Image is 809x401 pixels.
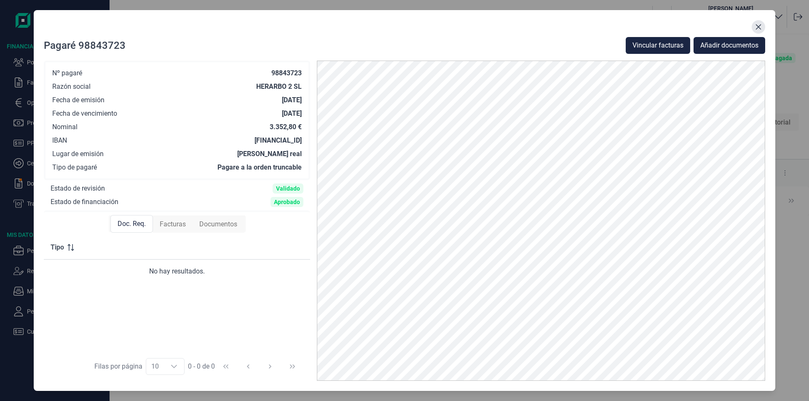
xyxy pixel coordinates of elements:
[626,37,690,54] button: Vincular facturas
[274,199,300,205] div: Aprobado
[254,136,302,145] div: [FINANCIAL_ID]
[632,40,683,50] span: Vincular facturas
[52,96,104,104] div: Fecha de emisión
[118,219,146,229] span: Doc. Req.
[217,163,302,172] div: Pagare a la orden truncable
[52,123,78,131] div: Nominal
[282,96,302,104] div: [DATE]
[237,150,302,158] div: [PERSON_NAME] real
[164,359,184,374] div: Choose
[199,219,237,229] span: Documentos
[52,163,97,172] div: Tipo de pagaré
[193,216,244,233] div: Documentos
[282,356,303,377] button: Last Page
[52,150,104,158] div: Lugar de emisión
[51,242,64,252] span: Tipo
[94,361,142,372] div: Filas por página
[52,109,117,118] div: Fecha de vencimiento
[317,61,765,381] img: PDF Viewer
[51,184,105,193] div: Estado de revisión
[694,37,765,54] button: Añadir documentos
[700,40,758,50] span: Añadir documentos
[44,39,126,52] div: Pagaré 98843723
[160,219,186,229] span: Facturas
[51,198,118,206] div: Estado de financiación
[276,185,300,192] div: Validado
[282,109,302,118] div: [DATE]
[110,215,153,233] div: Doc. Req.
[52,136,67,145] div: IBAN
[271,69,302,77] div: 98843723
[270,123,302,131] div: 3.352,80 €
[256,82,302,91] div: HERARBO 2 SL
[752,20,765,34] button: Close
[52,82,91,91] div: Razón social
[51,266,303,276] div: No hay resultados.
[216,356,236,377] button: First Page
[52,69,82,77] div: Nº pagaré
[188,363,215,370] span: 0 - 0 de 0
[238,356,258,377] button: Previous Page
[153,216,193,233] div: Facturas
[260,356,280,377] button: Next Page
